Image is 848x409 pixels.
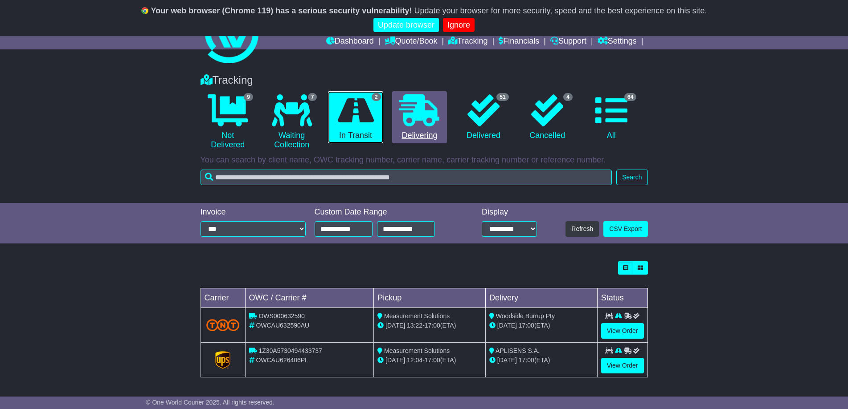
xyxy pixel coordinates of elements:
span: OWS000632590 [258,312,305,320]
span: [DATE] [497,322,517,329]
div: (ETA) [489,356,594,365]
a: Financials [499,34,539,49]
a: Update browser [373,18,439,32]
span: [DATE] [385,356,405,364]
td: OWC / Carrier # [245,288,374,308]
button: Search [616,170,647,185]
span: 17:00 [519,322,534,329]
td: Delivery [485,288,597,308]
span: 9 [244,93,253,101]
div: - (ETA) [377,356,482,365]
button: Refresh [565,221,599,237]
span: 17:00 [519,356,534,364]
a: 51 Delivered [456,91,511,144]
span: 64 [624,93,636,101]
div: (ETA) [489,321,594,330]
span: Measurement Solutions [384,347,450,354]
span: OWCAU626406PL [256,356,308,364]
img: GetCarrierServiceLogo [215,351,230,369]
span: APLISENS S.A. [496,347,540,354]
span: © One World Courier 2025. All rights reserved. [146,399,274,406]
a: View Order [601,323,644,339]
a: 2 In Transit [328,91,383,144]
span: Woodside Burrup Pty [496,312,555,320]
a: Delivering [392,91,447,144]
span: 17:00 [425,322,440,329]
a: View Order [601,358,644,373]
a: CSV Export [603,221,647,237]
div: Invoice [201,207,306,217]
span: 4 [563,93,573,101]
td: Pickup [374,288,486,308]
a: 4 Cancelled [520,91,575,144]
a: Quote/Book [385,34,437,49]
span: 51 [496,93,508,101]
div: Custom Date Range [315,207,458,217]
td: Carrier [201,288,245,308]
td: Status [597,288,647,308]
span: 12:04 [407,356,422,364]
span: 1Z30A5730494433737 [258,347,322,354]
span: 2 [372,93,381,101]
div: Display [482,207,537,217]
a: 9 Not Delivered [201,91,255,153]
span: 7 [308,93,317,101]
a: Dashboard [326,34,374,49]
a: Settings [598,34,637,49]
p: You can search by client name, OWC tracking number, carrier name, carrier tracking number or refe... [201,155,648,165]
div: Tracking [196,74,652,87]
a: 64 All [584,91,639,144]
div: - (ETA) [377,321,482,330]
span: 17:00 [425,356,440,364]
a: Tracking [448,34,487,49]
span: Measurement Solutions [384,312,450,320]
span: [DATE] [385,322,405,329]
span: [DATE] [497,356,517,364]
a: 7 Waiting Collection [264,91,319,153]
b: Your web browser (Chrome 119) has a serious security vulnerability! [151,6,412,15]
a: Ignore [443,18,475,32]
img: TNT_Domestic.png [206,319,240,331]
a: Support [550,34,586,49]
span: 13:22 [407,322,422,329]
span: OWCAU632590AU [256,322,309,329]
span: Update your browser for more security, speed and the best experience on this site. [414,6,707,15]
